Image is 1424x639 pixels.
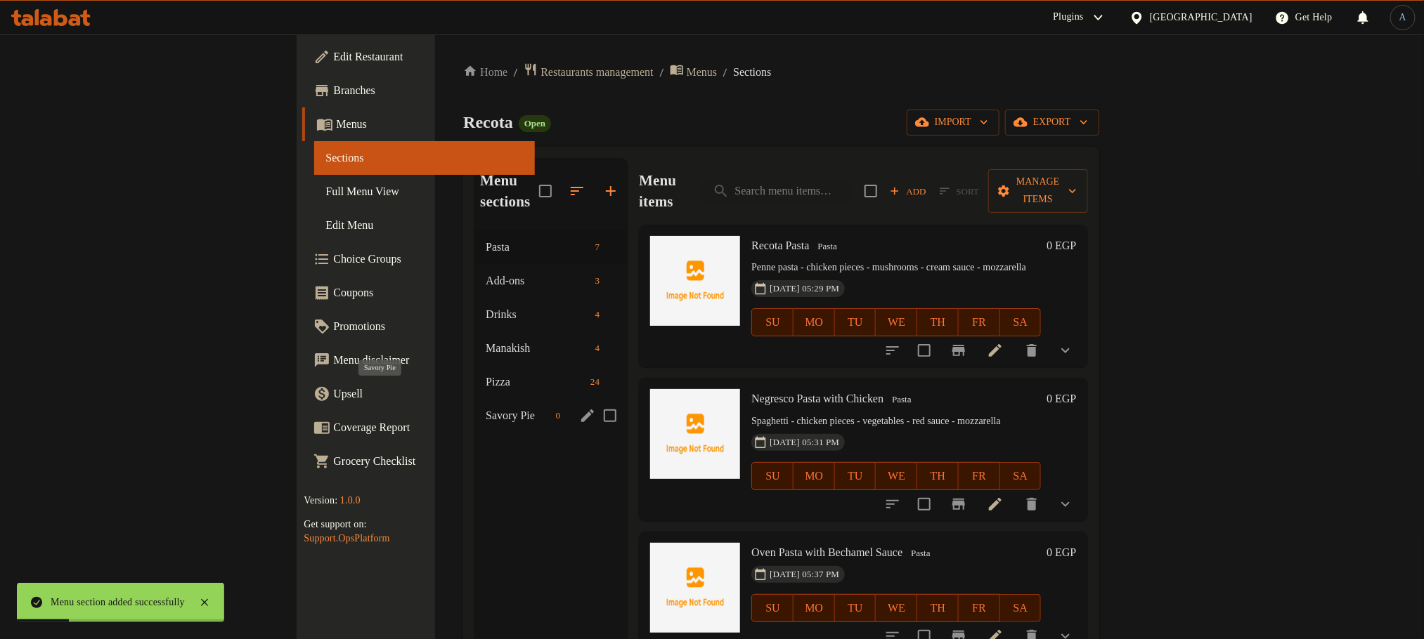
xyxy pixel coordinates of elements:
span: FR [964,466,995,487]
div: Manakish4 [474,331,628,365]
button: TU [835,594,876,622]
button: sort-choices [876,487,910,521]
img: Recota Pasta [650,236,740,326]
span: Pizza [486,374,585,390]
div: Pizza24 [474,365,628,399]
a: Edit menu item [987,496,1004,513]
span: 7 [590,241,606,254]
li: / [723,64,727,81]
div: Pasta [886,392,917,409]
span: Oven Pasta with Bechamel Sauce [751,546,902,558]
a: Choice Groups [302,242,534,276]
span: Full Menu View [325,183,523,200]
button: delete [1015,334,1049,367]
a: Sections [314,141,534,175]
div: items [590,306,606,323]
nav: Menu sections [474,225,628,438]
span: WE [881,466,912,487]
button: SU [751,308,794,336]
button: WE [876,594,917,622]
p: Penne pasta - chicken pieces - mushrooms - cream sauce - mozzarella [751,259,1041,277]
a: Branches [302,74,534,107]
button: MO [794,308,835,336]
span: [DATE] 05:31 PM [764,436,845,449]
div: items [550,407,567,424]
span: Manakish [486,340,589,357]
button: MO [794,462,835,490]
a: Upsell [302,377,534,411]
span: Version: [304,495,337,506]
div: items [590,340,606,357]
span: Coupons [333,284,523,301]
span: MO [799,466,829,487]
span: [DATE] 05:29 PM [764,282,845,296]
div: items [585,374,605,390]
span: Coverage Report [333,419,523,436]
span: TU [841,312,871,333]
button: SU [751,462,794,490]
img: Negresco Pasta with Chicken [650,389,740,479]
span: Select to update [910,489,939,519]
span: Menus [687,64,718,81]
span: Pasta [813,239,843,255]
a: Coverage Report [302,411,534,444]
span: Branches [333,82,523,99]
a: Edit menu item [987,342,1004,359]
span: Recota Pasta [751,239,809,251]
span: Edit Restaurant [333,48,523,65]
button: show more [1049,487,1082,521]
a: Menus [302,107,534,141]
span: MO [799,598,829,619]
span: Open [519,117,551,129]
span: Drinks [486,306,589,323]
button: Branch-specific-item [942,487,976,521]
span: Choice Groups [333,251,523,268]
div: Add-ons3 [474,264,628,298]
span: Select to update [910,336,939,365]
button: MO [794,594,835,622]
span: Savory Pie [486,407,550,424]
h6: 0 EGP [1047,543,1076,562]
button: export [1005,110,1099,136]
span: Pasta [486,239,589,256]
button: FR [959,594,1000,622]
div: Plugins [1053,9,1083,26]
li: / [659,64,664,81]
span: Sections [733,64,771,81]
span: Menus [336,116,523,133]
h6: 0 EGP [1047,236,1076,256]
span: 3 [590,275,606,288]
button: TU [835,462,876,490]
a: Restaurants management [524,62,653,81]
button: WE [876,308,917,336]
a: Grocery Checklist [302,444,534,478]
button: SA [1000,594,1042,622]
p: Spaghetti - chicken pieces - vegetables - red sauce - mozzarella [751,413,1041,430]
span: SU [758,598,788,619]
span: export [1016,114,1088,131]
a: Menu disclaimer [302,343,534,377]
div: [GEOGRAPHIC_DATA] [1150,10,1253,25]
button: Add section [594,174,628,208]
button: Add [886,180,931,202]
span: Pasta [886,392,917,408]
span: Promotions [333,318,523,335]
span: WE [881,598,912,619]
span: 1.0.0 [340,495,361,506]
span: Get support on: [304,519,366,529]
input: search [701,179,853,204]
a: Coupons [302,276,534,310]
a: Full Menu View [314,175,534,209]
span: MO [799,312,829,333]
nav: breadcrumb [463,62,1099,81]
span: Edit Menu [325,217,523,234]
button: FR [959,308,1000,336]
span: SA [1006,598,1036,619]
span: TU [841,598,871,619]
span: TU [841,466,871,487]
span: Restaurants management [541,64,653,81]
h2: Menu items [639,170,684,212]
span: 24 [585,376,605,389]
